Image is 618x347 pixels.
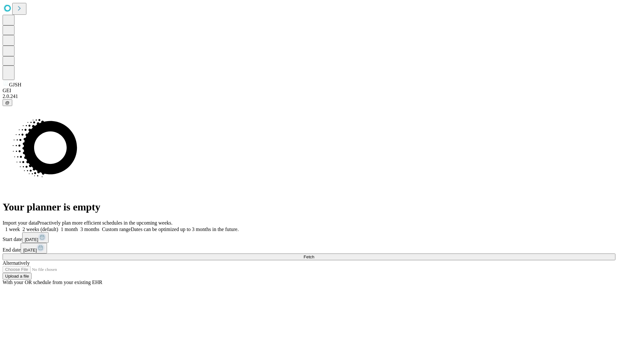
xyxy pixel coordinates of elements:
span: 1 month [61,227,78,232]
div: Start date [3,232,615,243]
span: @ [5,100,10,105]
span: 1 week [5,227,20,232]
div: End date [3,243,615,254]
button: @ [3,99,12,106]
span: Import your data [3,220,37,226]
span: Alternatively [3,260,30,266]
span: Proactively plan more efficient schedules in the upcoming weeks. [37,220,173,226]
button: Fetch [3,254,615,260]
div: 2.0.241 [3,93,615,99]
h1: Your planner is empty [3,201,615,213]
span: With your OR schedule from your existing EHR [3,280,102,285]
div: GEI [3,88,615,93]
button: Upload a file [3,273,32,280]
span: Dates can be optimized up to 3 months in the future. [131,227,239,232]
span: [DATE] [25,237,38,242]
span: Fetch [304,254,314,259]
span: 3 months [80,227,99,232]
span: 2 weeks (default) [23,227,58,232]
button: [DATE] [21,243,47,254]
span: GJSH [9,82,21,87]
button: [DATE] [22,232,49,243]
span: [DATE] [23,248,37,253]
span: Custom range [102,227,131,232]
